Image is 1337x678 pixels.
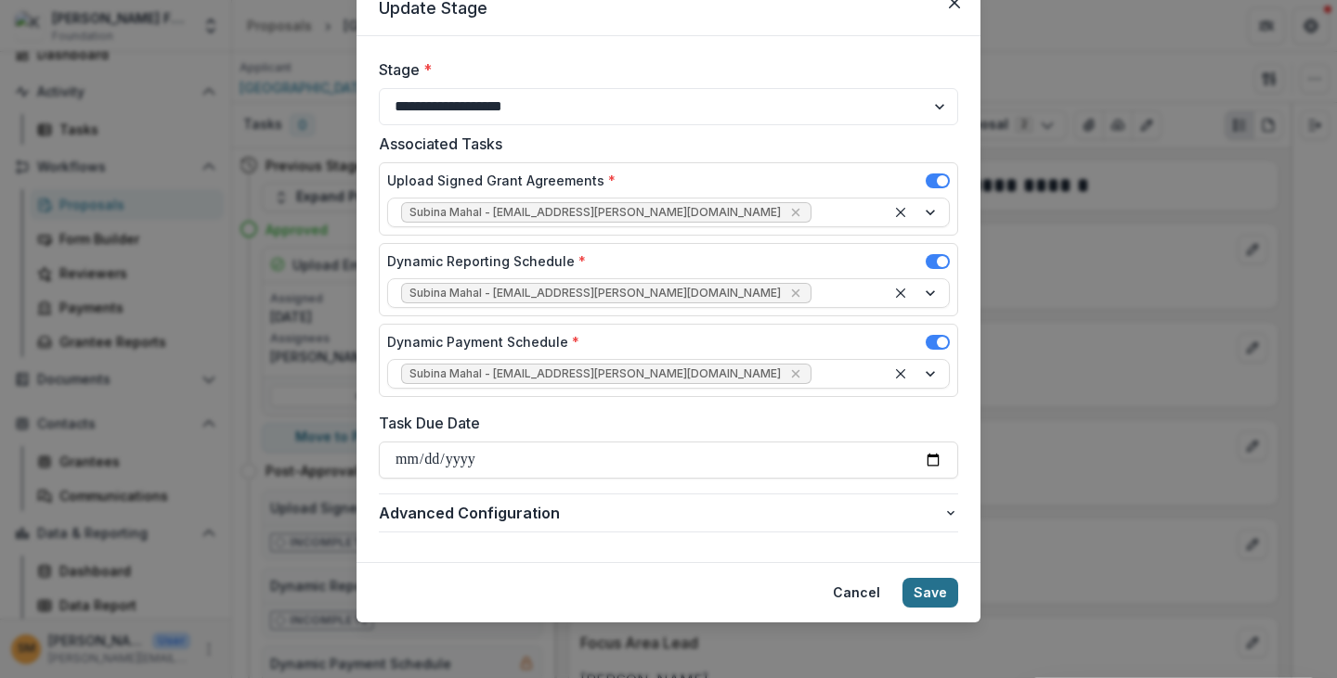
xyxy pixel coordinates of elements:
[822,578,891,608] button: Cancel
[379,502,943,524] span: Advanced Configuration
[889,363,912,385] div: Clear selected options
[786,203,805,222] div: Remove Subina Mahal - subina.mahal@kaporcenter.org
[409,287,781,300] span: Subina Mahal - [EMAIL_ADDRESS][PERSON_NAME][DOMAIN_NAME]
[379,58,947,81] label: Stage
[889,201,912,224] div: Clear selected options
[387,332,579,352] label: Dynamic Payment Schedule
[902,578,958,608] button: Save
[889,282,912,304] div: Clear selected options
[379,412,947,434] label: Task Due Date
[387,171,616,190] label: Upload Signed Grant Agreements
[409,206,781,219] span: Subina Mahal - [EMAIL_ADDRESS][PERSON_NAME][DOMAIN_NAME]
[379,494,958,531] button: Advanced Configuration
[409,367,781,380] span: Subina Mahal - [EMAIL_ADDRESS][PERSON_NAME][DOMAIN_NAME]
[786,365,805,383] div: Remove Subina Mahal - subina.mahal@kaporcenter.org
[387,251,586,271] label: Dynamic Reporting Schedule
[786,284,805,302] div: Remove Subina Mahal - subina.mahal@kaporcenter.org
[379,133,947,155] label: Associated Tasks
